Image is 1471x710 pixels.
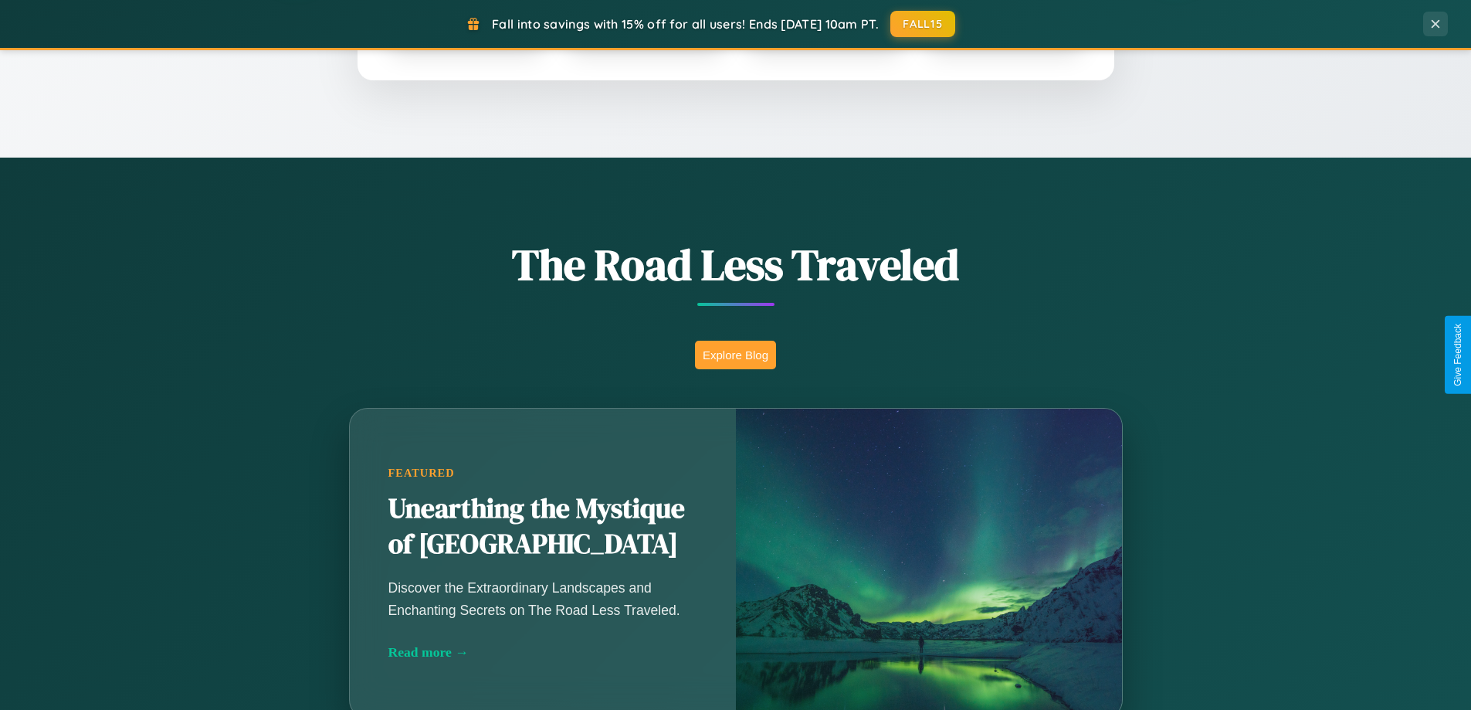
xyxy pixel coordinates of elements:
div: Featured [388,467,697,480]
button: FALL15 [890,11,955,37]
span: Fall into savings with 15% off for all users! Ends [DATE] 10am PT. [492,16,879,32]
button: Explore Blog [695,341,776,369]
h1: The Road Less Traveled [273,235,1199,294]
div: Read more → [388,644,697,661]
h2: Unearthing the Mystique of [GEOGRAPHIC_DATA] [388,491,697,562]
div: Give Feedback [1452,324,1463,386]
p: Discover the Extraordinary Landscapes and Enchanting Secrets on The Road Less Traveled. [388,577,697,620]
